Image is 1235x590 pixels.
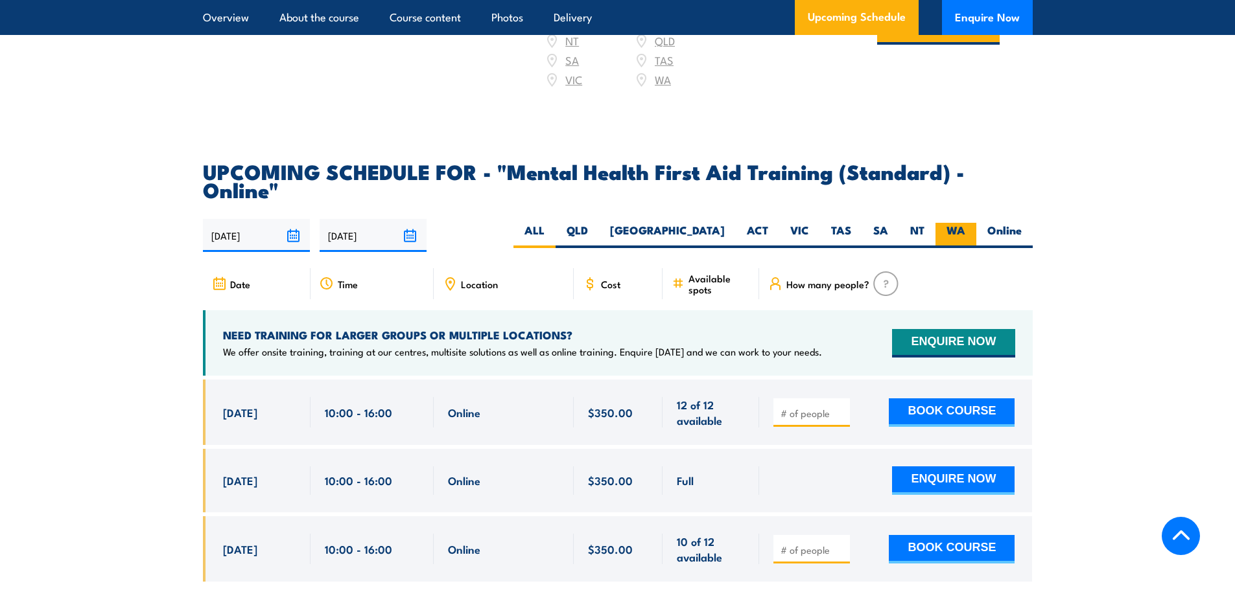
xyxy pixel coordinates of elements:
label: VIC [779,223,820,248]
h4: NEED TRAINING FOR LARGER GROUPS OR MULTIPLE LOCATIONS? [223,328,822,342]
span: Full [677,473,694,488]
label: QLD [556,223,599,248]
input: # of people [781,543,845,556]
span: $350.00 [588,541,633,556]
span: [DATE] [223,405,257,420]
span: How many people? [786,278,869,289]
span: 12 of 12 available [677,397,745,427]
span: 10 of 12 available [677,534,745,564]
h2: UPCOMING SCHEDULE FOR - "Mental Health First Aid Training (Standard) - Online" [203,162,1033,198]
label: SA [862,223,899,248]
label: Online [976,223,1033,248]
span: Cost [601,278,620,289]
label: TAS [820,223,862,248]
label: ALL [513,223,556,248]
span: Online [448,473,480,488]
button: BOOK COURSE [889,398,1015,427]
label: ACT [736,223,779,248]
p: We offer onsite training, training at our centres, multisite solutions as well as online training... [223,345,822,358]
button: ENQUIRE NOW [892,466,1015,495]
span: 10:00 - 16:00 [325,405,392,420]
span: Online [448,541,480,556]
button: BOOK COURSE [889,535,1015,563]
span: Date [230,278,250,289]
span: Available spots [688,273,750,295]
span: Location [461,278,498,289]
label: [GEOGRAPHIC_DATA] [599,223,736,248]
span: 10:00 - 16:00 [325,541,392,556]
label: NT [899,223,935,248]
span: 10:00 - 16:00 [325,473,392,488]
label: WA [935,223,976,248]
button: ENQUIRE NOW [892,329,1015,357]
span: [DATE] [223,473,257,488]
span: Online [448,405,480,420]
span: $350.00 [588,473,633,488]
span: Time [338,278,358,289]
input: To date [320,219,427,252]
input: # of people [781,407,845,420]
span: [DATE] [223,541,257,556]
span: $350.00 [588,405,633,420]
input: From date [203,219,310,252]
